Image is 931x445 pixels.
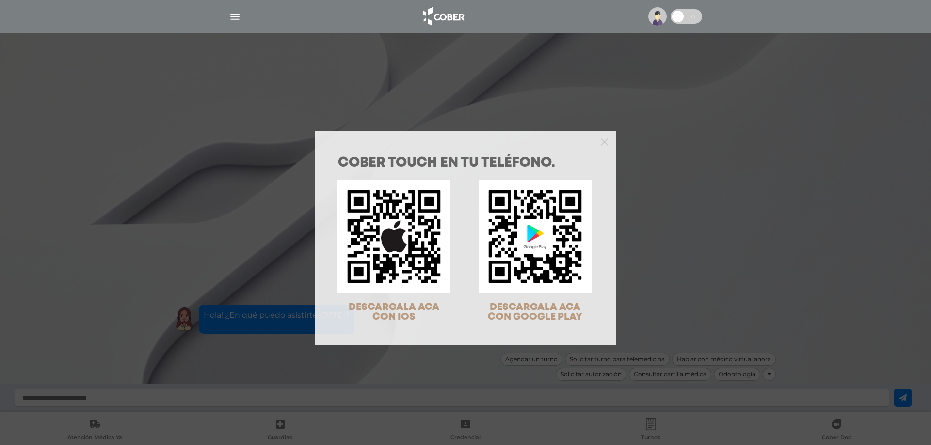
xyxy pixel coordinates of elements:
[479,180,592,293] img: qr-code
[601,137,608,146] button: Close
[488,303,582,322] span: DESCARGALA ACA CON GOOGLE PLAY
[349,303,439,322] span: DESCARGALA ACA CON IOS
[338,156,593,170] h1: COBER TOUCH en tu teléfono.
[337,180,450,293] img: qr-code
